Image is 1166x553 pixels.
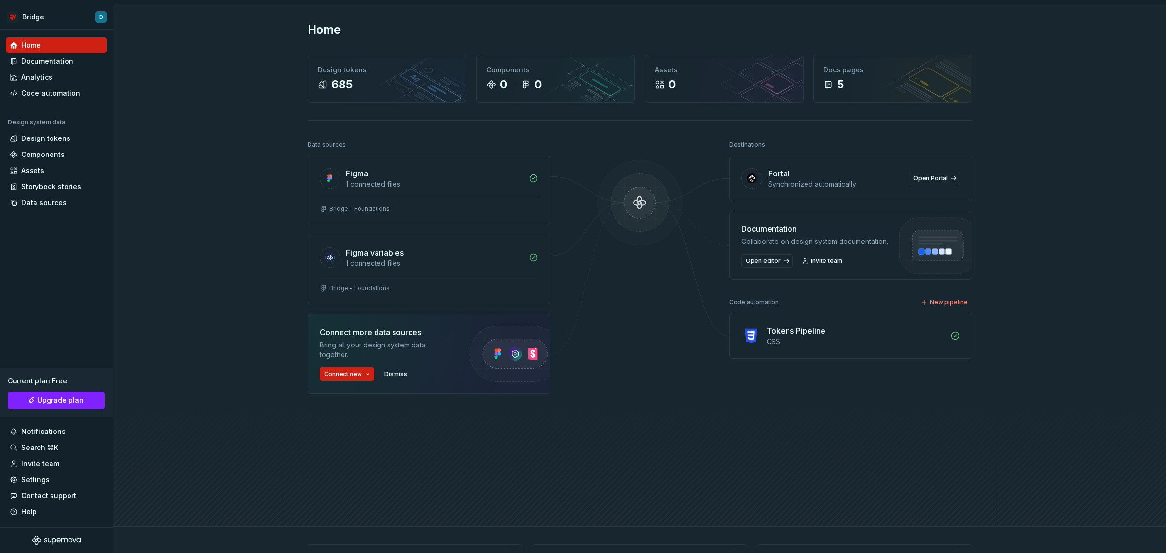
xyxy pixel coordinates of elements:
[6,163,107,178] a: Assets
[6,179,107,194] a: Storybook stories
[21,150,65,159] div: Components
[21,134,70,143] div: Design tokens
[308,138,346,152] div: Data sources
[729,138,765,152] div: Destinations
[308,156,550,225] a: Figma1 connected filesBridge - Foundations
[329,284,390,292] div: Bridge - Foundations
[8,392,105,409] a: Upgrade plan
[21,72,52,82] div: Analytics
[741,237,888,246] div: Collaborate on design system documentation.
[99,13,103,21] div: D
[21,198,67,207] div: Data sources
[6,131,107,146] a: Design tokens
[6,488,107,503] button: Contact support
[21,40,41,50] div: Home
[380,367,412,381] button: Dismiss
[7,11,18,23] img: 3f850d6b-8361-4b34-8a82-b945b4d8a89b.png
[486,65,625,75] div: Components
[655,65,793,75] div: Assets
[476,55,635,103] a: Components00
[21,166,44,175] div: Assets
[320,367,374,381] button: Connect new
[746,257,781,265] span: Open editor
[823,65,962,75] div: Docs pages
[6,195,107,210] a: Data sources
[768,168,789,179] div: Portal
[318,65,456,75] div: Design tokens
[346,259,523,268] div: 1 connected files
[6,86,107,101] a: Code automation
[909,172,960,185] a: Open Portal
[799,254,847,268] a: Invite team
[329,205,390,213] div: Bridge - Foundations
[811,257,842,265] span: Invite team
[21,475,50,484] div: Settings
[346,247,404,259] div: Figma variables
[384,370,407,378] span: Dismiss
[308,55,466,103] a: Design tokens685
[6,504,107,519] button: Help
[913,174,948,182] span: Open Portal
[741,223,888,235] div: Documentation
[6,440,107,455] button: Search ⌘K
[2,6,111,27] button: BridgeD
[21,459,59,468] div: Invite team
[768,179,903,189] div: Synchronized automatically
[669,77,676,92] div: 0
[8,119,65,126] div: Design system data
[741,254,793,268] a: Open editor
[346,179,523,189] div: 1 connected files
[729,295,779,309] div: Code automation
[32,536,81,545] svg: Supernova Logo
[308,235,550,304] a: Figma variables1 connected filesBridge - Foundations
[534,77,542,92] div: 0
[21,507,37,517] div: Help
[320,327,451,338] div: Connect more data sources
[837,77,844,92] div: 5
[645,55,804,103] a: Assets0
[308,22,341,37] h2: Home
[37,396,84,405] span: Upgrade plan
[6,53,107,69] a: Documentation
[6,472,107,487] a: Settings
[6,424,107,439] button: Notifications
[6,69,107,85] a: Analytics
[918,295,972,309] button: New pipeline
[767,337,944,346] div: CSS
[331,77,353,92] div: 685
[6,147,107,162] a: Components
[21,56,73,66] div: Documentation
[6,37,107,53] a: Home
[6,456,107,471] a: Invite team
[930,298,968,306] span: New pipeline
[346,168,368,179] div: Figma
[21,88,80,98] div: Code automation
[813,55,972,103] a: Docs pages5
[767,325,825,337] div: Tokens Pipeline
[8,376,105,386] div: Current plan : Free
[22,12,44,22] div: Bridge
[500,77,507,92] div: 0
[21,443,58,452] div: Search ⌘K
[324,370,362,378] span: Connect new
[21,491,76,501] div: Contact support
[21,182,81,191] div: Storybook stories
[320,340,451,360] div: Bring all your design system data together.
[21,427,66,436] div: Notifications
